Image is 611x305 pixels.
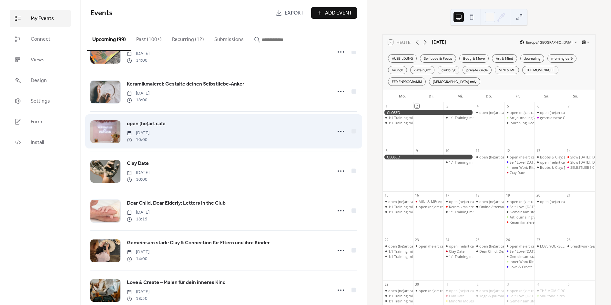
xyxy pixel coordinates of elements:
div: 9 [415,148,419,153]
div: Self Love & Focus [420,54,456,63]
div: Mindful Moves – Achtsame Körperübungen für mehr Balance [449,299,550,303]
div: 1:1 Training mit Caterina [383,115,413,120]
div: 22 [384,238,389,242]
div: 4 [536,282,541,287]
div: 1:1 Training mit [PERSON_NAME] [388,209,443,214]
div: geschlossene Gesellschaft - doors closed [535,115,565,120]
span: 18:15 [127,216,149,223]
div: 1:1 Training mit Caterina [383,254,413,259]
div: Self Love [DATE] – Bloom & Matcha Edition [510,160,581,165]
div: open (he)art café [479,155,507,159]
div: Mi. [446,90,474,102]
div: 11 [475,148,480,153]
div: THE MOM CIRCLE [522,66,558,74]
div: 1 [445,282,450,287]
span: 10:00 [127,176,149,183]
div: Self Love [DATE] – Bloom & Matcha Edition [510,249,581,254]
div: 1:1 Training mit [PERSON_NAME] [449,209,504,214]
div: open (he)art café [504,244,535,249]
div: SELBSTLIEBE CHECK-IN: Der ehrliche Weg zurück zu dir - Buchung [565,165,595,170]
div: Self Love Friday – Bloom & Matcha Edition [504,249,535,254]
div: 27 [536,238,541,242]
div: open (he)art café [510,110,538,115]
div: 21 [566,193,571,198]
div: Love & Create – Malen für dein inneres Kind [510,264,583,269]
span: [DATE] [127,209,149,216]
div: open (he)art café [510,244,538,249]
div: geschlossene Gesellschaft - doors closed [540,115,607,120]
div: 28 [566,238,571,242]
div: Inner Work Ritual: Innere Stimmen sichtbar machen [510,165,596,170]
span: Love & Create – Malen für dein inneres Kind [127,279,226,287]
a: Clay Date [127,159,149,168]
span: Install [31,139,44,147]
div: Keramikmalerei: Gestalte deinen Selbstliebe-Anker [510,220,593,225]
span: Settings [31,97,50,105]
div: clubbing [438,66,459,74]
div: 14 [566,148,571,153]
div: Fr. [504,90,532,102]
div: open (he)art café [443,244,474,249]
div: Self Love Friday – Bloom & Matcha Edition [504,204,535,209]
div: open (he)art café [449,199,477,204]
div: open (he)art café [474,288,504,293]
div: 1:1 Training mit [PERSON_NAME] [388,249,443,254]
div: Do. [474,90,503,102]
button: Add Event [311,7,357,19]
a: My Events [10,10,71,27]
div: open (he)art café [540,199,568,204]
a: Install [10,134,71,151]
div: Clay Date [510,170,525,175]
div: open (he)art café [535,110,565,115]
a: Gemeinsam stark: Clay & Connection für Eltern und ihre Kinder [127,239,270,247]
div: open (he)art café [383,199,413,204]
div: 29 [384,282,389,287]
div: open (he)art café [510,155,538,159]
div: Gemeinsam stark: Acrylmalerei für Kinder & ihre Eltern [504,299,535,303]
div: open (he)art café [479,244,507,249]
div: Gemeinsam stark: Acrylmalerei für Kinder & ihre Eltern [504,209,535,214]
span: Add Event [325,9,352,17]
div: Boobs & Clay: Female only special [535,165,565,170]
span: Form [31,118,42,126]
div: Art Journaling Workshop [504,115,535,120]
div: open (he)art café [419,288,447,293]
div: 8 [384,148,389,153]
div: 2 [475,282,480,287]
div: Mo. [388,90,417,102]
div: 5 [506,104,510,108]
div: 1:1 Training mit [PERSON_NAME] [388,120,443,125]
span: Export [285,9,304,17]
div: open (he)art café [504,110,535,115]
div: 2 [415,104,419,108]
div: Clay Date [443,293,474,298]
div: 3 [506,282,510,287]
div: Soulfood Kitchen – Pflanzlich kochen & Selbstliebe nähren [535,293,565,298]
div: Yoga & Journaling: She. Breathes. Writes. [474,293,504,298]
div: 7 [566,104,571,108]
div: 16 [415,193,419,198]
span: 18:00 [127,97,149,104]
div: open (he)art café [388,288,416,293]
div: open (he)art café [510,199,538,204]
div: open (he)art café [474,244,504,249]
div: Clay Date [449,293,464,298]
div: open (he)art café [474,110,504,115]
div: 19 [506,193,510,198]
div: open (he)art café [540,160,568,165]
div: Love & Create – Malen für dein inneres Kind [504,264,535,269]
div: brunch [388,66,407,74]
div: 1:1 Training mit [PERSON_NAME] [449,160,504,165]
div: Gemeinsam stark: Clay & Connection für Eltern und ihre Kinder [504,254,535,259]
div: open (he)art café [535,199,565,204]
div: Art Journaling Workshop [510,215,551,219]
div: open (he)art café [413,204,443,209]
div: Boobs & Clay: Female only special [535,155,565,159]
span: 10:00 [127,137,149,143]
div: 1:1 Training mit Caterina [383,299,413,303]
div: 1:1 Training mit Caterina [383,293,413,298]
div: Journaling [520,54,544,63]
a: Dear Child, Dear Elderly: Letters in the Club [127,199,226,208]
